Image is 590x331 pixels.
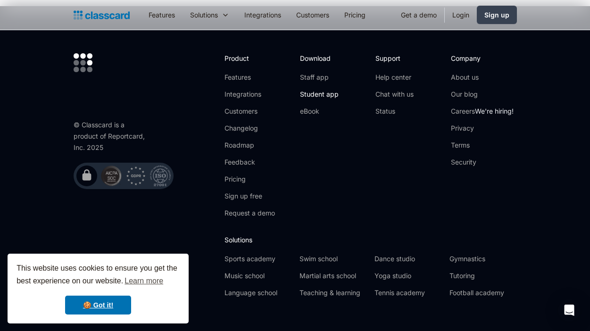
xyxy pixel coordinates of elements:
[374,288,442,298] a: Tennis academy
[299,271,367,281] a: Martial arts school
[224,191,275,201] a: Sign up free
[375,73,414,82] a: Help center
[558,299,581,322] div: Open Intercom Messenger
[224,73,275,82] a: Features
[183,4,237,25] div: Solutions
[190,10,218,20] div: Solutions
[123,274,165,288] a: learn more about cookies
[224,254,292,264] a: Sports academy
[224,157,275,167] a: Feedback
[451,124,514,133] a: Privacy
[445,4,477,25] a: Login
[74,119,149,153] div: © Classcard is a product of Reportcard, Inc. 2025
[300,73,339,82] a: Staff app
[237,4,289,25] a: Integrations
[299,288,367,298] a: Teaching & learning
[289,4,337,25] a: Customers
[375,90,414,99] a: Chat with us
[393,4,444,25] a: Get a demo
[337,4,373,25] a: Pricing
[449,271,517,281] a: Tutoring
[224,235,517,245] h2: Solutions
[375,53,414,63] h2: Support
[8,254,189,323] div: cookieconsent
[374,271,442,281] a: Yoga studio
[451,107,514,116] a: CareersWe're hiring!
[224,53,275,63] h2: Product
[449,254,517,264] a: Gymnastics
[451,90,514,99] a: Our blog
[224,271,292,281] a: Music school
[224,208,275,218] a: Request a demo
[449,288,517,298] a: Football academy
[300,107,339,116] a: eBook
[477,6,517,24] a: Sign up
[65,296,131,314] a: dismiss cookie message
[17,263,180,288] span: This website uses cookies to ensure you get the best experience on our website.
[375,107,414,116] a: Status
[224,124,275,133] a: Changelog
[224,90,275,99] a: Integrations
[141,4,183,25] a: Features
[224,174,275,184] a: Pricing
[300,53,339,63] h2: Download
[74,8,130,22] a: Logo
[451,141,514,150] a: Terms
[475,107,514,115] span: We're hiring!
[300,90,339,99] a: Student app
[224,288,292,298] a: Language school
[451,53,514,63] h2: Company
[451,73,514,82] a: About us
[374,254,442,264] a: Dance studio
[224,141,275,150] a: Roadmap
[299,254,367,264] a: Swim school
[484,10,509,20] div: Sign up
[451,157,514,167] a: Security
[224,107,275,116] a: Customers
